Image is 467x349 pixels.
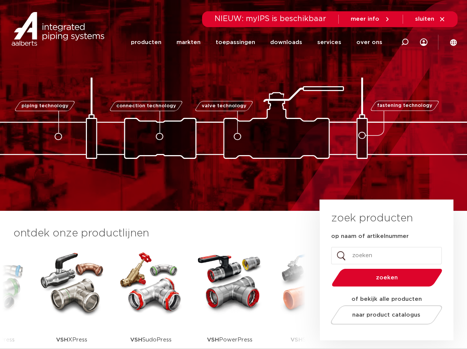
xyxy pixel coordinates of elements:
[131,27,382,58] nav: Menu
[14,226,294,241] h3: ontdek onze productlijnen
[351,16,391,23] a: meer info
[21,104,68,108] span: piping technology
[351,275,423,280] span: zoeken
[351,16,379,22] span: meer info
[331,211,413,226] h3: zoek producten
[351,296,422,302] strong: of bekijk alle producten
[214,15,326,23] span: NIEUW: myIPS is beschikbaar
[56,337,68,343] strong: VSH
[331,233,409,240] label: op naam of artikelnummer
[176,27,201,58] a: markten
[329,305,444,325] a: naar product catalogus
[131,27,161,58] a: producten
[216,27,255,58] a: toepassingen
[356,27,382,58] a: over ons
[415,16,434,22] span: sluiten
[130,337,142,343] strong: VSH
[207,337,219,343] strong: VSH
[352,312,420,318] span: naar product catalogus
[377,104,432,108] span: fastening technology
[317,27,341,58] a: services
[202,104,246,108] span: valve technology
[415,16,446,23] a: sluiten
[420,27,427,58] div: my IPS
[270,27,302,58] a: downloads
[116,104,176,108] span: connection technology
[329,268,445,287] button: zoeken
[331,247,442,264] input: zoeken
[291,337,303,343] strong: VSH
